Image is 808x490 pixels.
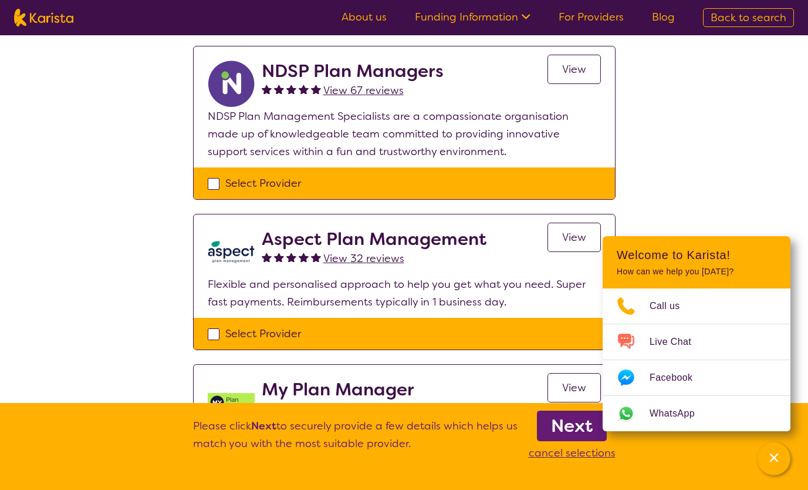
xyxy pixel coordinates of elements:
[711,11,786,25] span: Back to search
[286,252,296,262] img: fullstar
[342,10,387,24] a: About us
[299,252,309,262] img: fullstar
[274,84,284,94] img: fullstar
[262,84,272,94] img: fullstar
[262,61,444,82] h2: NDSP Plan Managers
[311,84,321,94] img: fullstar
[286,402,296,412] img: fullstar
[208,229,255,276] img: lkb8hqptqmnl8bp1urdw.png
[208,379,255,426] img: v05irhjwnjh28ktdyyfd.png
[617,267,776,277] p: How can we help you [DATE]?
[299,402,309,412] img: fullstar
[650,333,705,351] span: Live Chat
[299,84,309,94] img: fullstar
[650,369,706,387] span: Facebook
[559,10,624,24] a: For Providers
[262,229,486,250] h2: Aspect Plan Management
[262,402,272,412] img: fullstar
[323,250,404,267] a: View 32 reviews
[562,381,586,395] span: View
[208,276,601,311] p: Flexible and personalised approach to help you get what you need. Super fast payments. Reimbursem...
[262,252,272,262] img: fullstar
[551,414,593,438] b: Next
[603,288,790,431] ul: Choose channel
[251,419,276,433] b: Next
[617,248,776,262] h2: Welcome to Karista!
[562,230,586,244] span: View
[208,61,255,108] img: ryxpuxvt8mh1enfatjpo.png
[14,9,73,26] img: Karista logo
[323,82,404,99] a: View 67 reviews
[547,373,601,402] a: View
[650,297,694,315] span: Call us
[415,10,530,24] a: Funding Information
[537,411,607,441] a: Next
[311,402,321,412] img: fullstar
[703,8,794,27] a: Back to search
[208,108,601,160] p: NDSP Plan Management Specialists are a compassionate organisation made up of knowledgeable team c...
[650,405,709,422] span: WhatsApp
[193,417,518,462] p: Please click to securely provide a few details which helps us match you with the most suitable pr...
[529,444,616,462] p: cancel selections
[547,55,601,84] a: View
[274,252,284,262] img: fullstar
[323,251,404,266] span: View 32 reviews
[262,379,414,400] h2: My Plan Manager
[323,400,404,418] a: View 93 reviews
[274,402,284,412] img: fullstar
[603,396,790,431] a: Web link opens in a new tab.
[547,223,601,252] a: View
[323,402,404,416] span: View 93 reviews
[286,84,296,94] img: fullstar
[603,236,790,431] div: Channel Menu
[311,252,321,262] img: fullstar
[323,83,404,98] span: View 67 reviews
[652,10,675,24] a: Blog
[562,62,586,76] span: View
[758,442,790,475] button: Channel Menu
